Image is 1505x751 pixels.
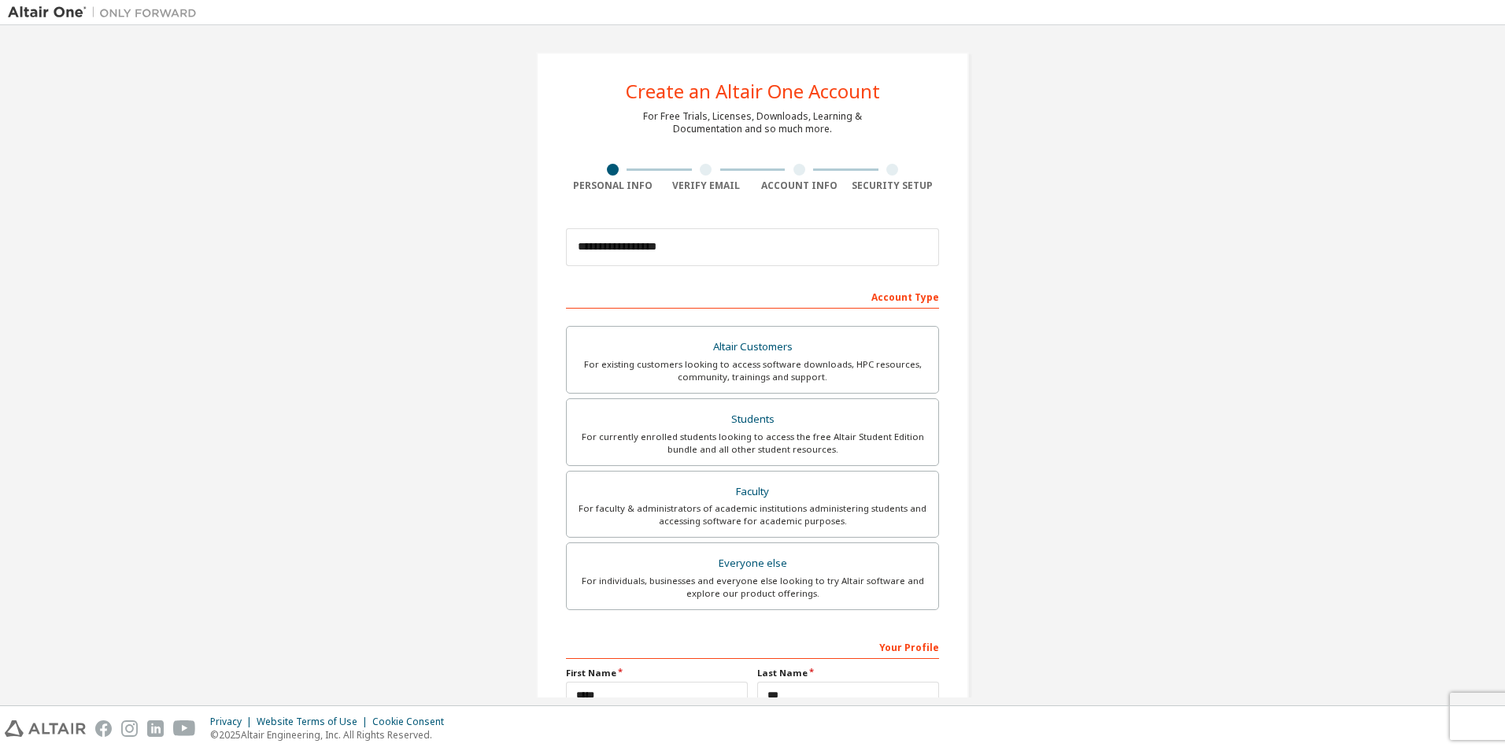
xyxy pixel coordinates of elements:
div: Verify Email [660,179,753,192]
div: Faculty [576,481,929,503]
img: facebook.svg [95,720,112,737]
img: instagram.svg [121,720,138,737]
div: Students [576,409,929,431]
div: For faculty & administrators of academic institutions administering students and accessing softwa... [576,502,929,527]
img: Altair One [8,5,205,20]
div: For currently enrolled students looking to access the free Altair Student Edition bundle and all ... [576,431,929,456]
div: Create an Altair One Account [626,82,880,101]
div: Account Info [752,179,846,192]
label: Last Name [757,667,939,679]
div: Everyone else [576,553,929,575]
div: Website Terms of Use [257,716,372,728]
div: Account Type [566,283,939,309]
img: altair_logo.svg [5,720,86,737]
div: For Free Trials, Licenses, Downloads, Learning & Documentation and so much more. [643,110,862,135]
label: First Name [566,667,748,679]
img: youtube.svg [173,720,196,737]
div: Privacy [210,716,257,728]
div: For existing customers looking to access software downloads, HPC resources, community, trainings ... [576,358,929,383]
div: Security Setup [846,179,940,192]
div: Altair Customers [576,336,929,358]
div: Personal Info [566,179,660,192]
div: For individuals, businesses and everyone else looking to try Altair software and explore our prod... [576,575,929,600]
img: linkedin.svg [147,720,164,737]
div: Cookie Consent [372,716,453,728]
div: Your Profile [566,634,939,659]
p: © 2025 Altair Engineering, Inc. All Rights Reserved. [210,728,453,742]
